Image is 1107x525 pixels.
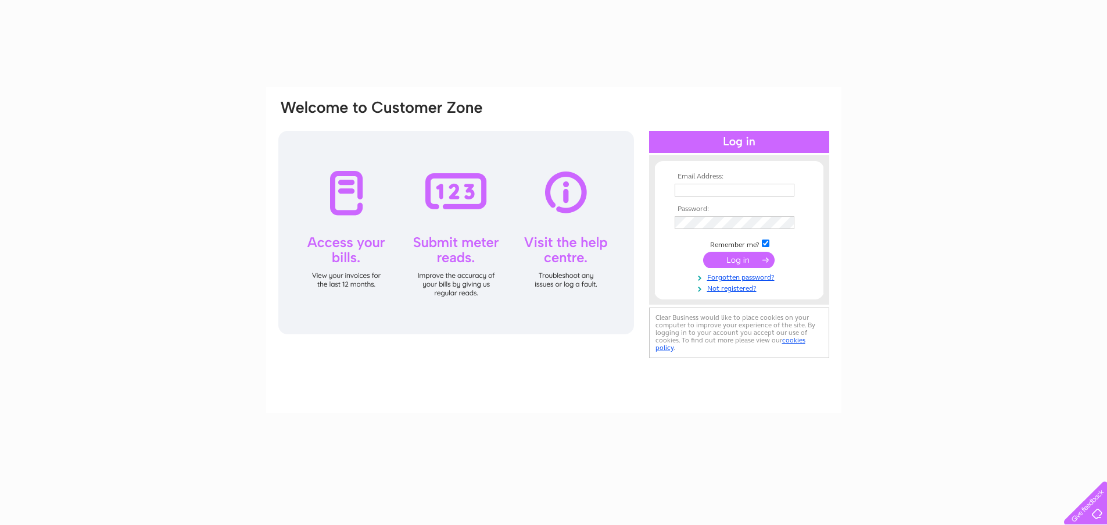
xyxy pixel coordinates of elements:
th: Email Address: [672,173,807,181]
a: Not registered? [675,282,807,293]
td: Remember me? [672,238,807,249]
div: Clear Business would like to place cookies on your computer to improve your experience of the sit... [649,308,829,358]
a: Forgotten password? [675,271,807,282]
input: Submit [703,252,775,268]
th: Password: [672,205,807,213]
a: cookies policy [655,336,805,352]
